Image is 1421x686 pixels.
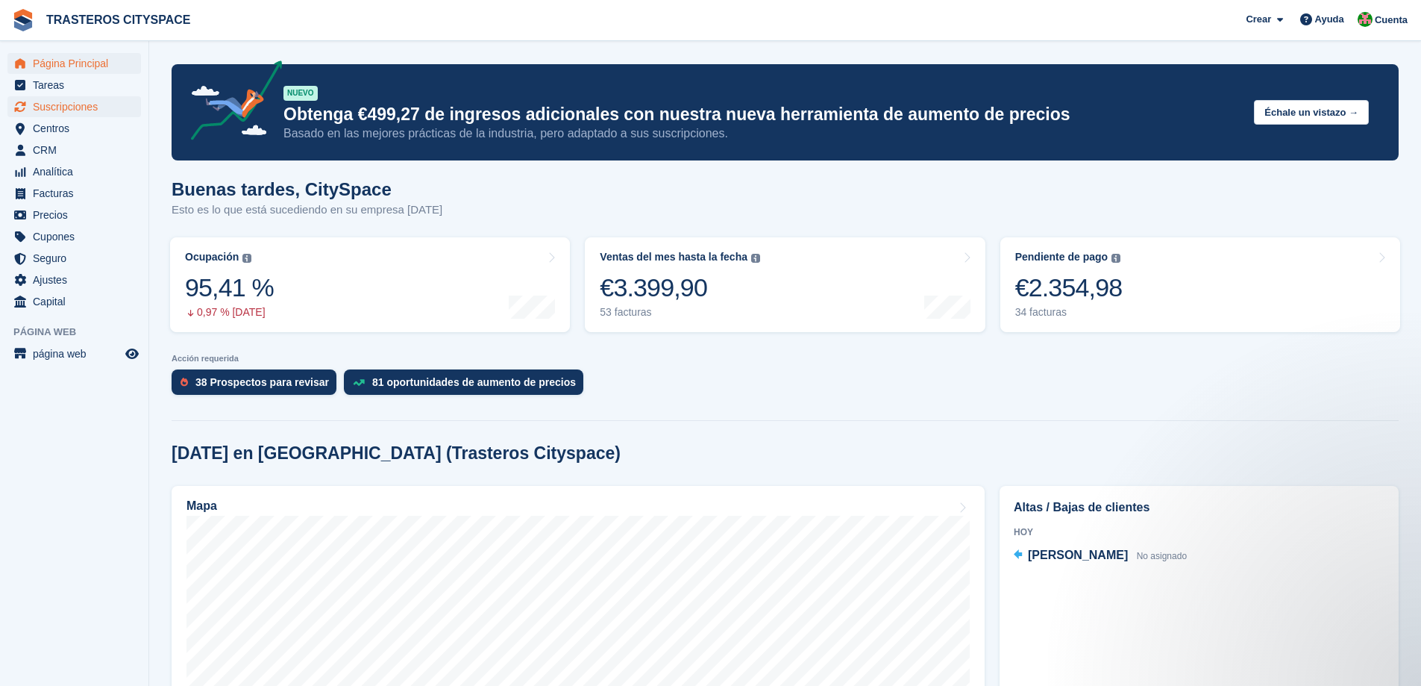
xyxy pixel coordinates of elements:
span: Ayuda [1315,12,1344,27]
a: menu [7,118,141,139]
span: página web [33,343,122,364]
span: Facturas [33,183,122,204]
span: Seguro [33,248,122,269]
p: Esto es lo que está sucediendo en su empresa [DATE] [172,202,442,219]
span: Cuenta [1375,13,1408,28]
div: €2.354,98 [1015,272,1123,303]
h2: Altas / Bajas de clientes [1014,499,1384,517]
a: TRASTEROS CITYSPACE [40,7,197,32]
span: CRM [33,140,122,160]
div: Hoy [1014,526,1384,539]
span: Centros [33,118,122,139]
a: menu [7,205,141,225]
a: menu [7,183,141,204]
a: [PERSON_NAME] No asignado [1014,546,1187,566]
span: Capital [33,291,122,312]
a: menu [7,140,141,160]
span: Tareas [33,75,122,96]
span: [PERSON_NAME] [1028,549,1128,561]
h2: Mapa [186,499,217,513]
img: icon-info-grey-7440780725fd019a000dd9b08b2336e03edf1995a4989e88bcd33f0948082b44.svg [242,254,251,263]
div: Pendiente de pago [1015,251,1108,264]
div: Ocupación [185,251,239,264]
img: CitySpace [1358,12,1373,27]
p: Acción requerida [172,354,1399,364]
div: 34 facturas [1015,306,1123,319]
img: stora-icon-8386f47178a22dfd0bd8f6a31ec36ba5ce8667c1dd55bd0f319d3a0aa187defe.svg [12,9,34,31]
p: Basado en las mejores prácticas de la industria, pero adaptado a sus suscripciones. [283,125,1242,142]
span: Cupones [33,226,122,247]
div: €3.399,90 [600,272,760,303]
span: Página Principal [33,53,122,74]
a: menu [7,75,141,96]
a: Pendiente de pago €2.354,98 34 facturas [1000,237,1400,332]
img: icon-info-grey-7440780725fd019a000dd9b08b2336e03edf1995a4989e88bcd33f0948082b44.svg [751,254,760,263]
div: 81 oportunidades de aumento de precios [372,376,576,388]
a: menu [7,291,141,312]
a: menu [7,161,141,182]
span: Suscripciones [33,96,122,117]
img: price_increase_opportunities-93ffe204e8149a01c8c9dc8f82e8f89637d9d84a8eef4429ea346261dce0b2c0.svg [353,379,365,386]
div: NUEVO [283,86,318,101]
a: Vista previa de la tienda [123,345,141,363]
button: Échale un vistazo → [1254,100,1369,125]
a: menu [7,96,141,117]
span: Precios [33,205,122,225]
p: Obtenga €499,27 de ingresos adicionales con nuestra nueva herramienta de aumento de precios [283,104,1242,125]
a: 38 Prospectos para revisar [172,369,344,402]
span: Crear [1246,12,1271,27]
a: menu [7,226,141,247]
a: menu [7,269,141,290]
h1: Buenas tardes, CitySpace [172,179,442,199]
span: No asignado [1137,551,1187,561]
div: 95,41 % [185,272,274,303]
a: menú [7,343,141,364]
div: 38 Prospectos para revisar [195,376,329,388]
div: 0,97 % [DATE] [185,306,274,319]
span: Ajustes [33,269,122,290]
div: Ventas del mes hasta la fecha [600,251,747,264]
a: Ocupación 95,41 % 0,97 % [DATE] [170,237,570,332]
a: Ventas del mes hasta la fecha €3.399,90 53 facturas [585,237,985,332]
a: menu [7,53,141,74]
div: 53 facturas [600,306,760,319]
a: 81 oportunidades de aumento de precios [344,369,591,402]
a: menu [7,248,141,269]
img: price-adjustments-announcement-icon-8257ccfd72463d97f412b2fc003d46551f7dbcb40ab6d574587a9cd5c0d94... [178,60,283,146]
img: icon-info-grey-7440780725fd019a000dd9b08b2336e03edf1995a4989e88bcd33f0948082b44.svg [1111,254,1120,263]
h2: [DATE] en [GEOGRAPHIC_DATA] (Trasteros Cityspace) [172,443,621,464]
img: prospect-51fa495bee0391a8d652442698ab0144808aea92771e9ea1ae160a38d050c398.svg [181,378,188,387]
span: Página web [13,325,148,340]
span: Analítica [33,161,122,182]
